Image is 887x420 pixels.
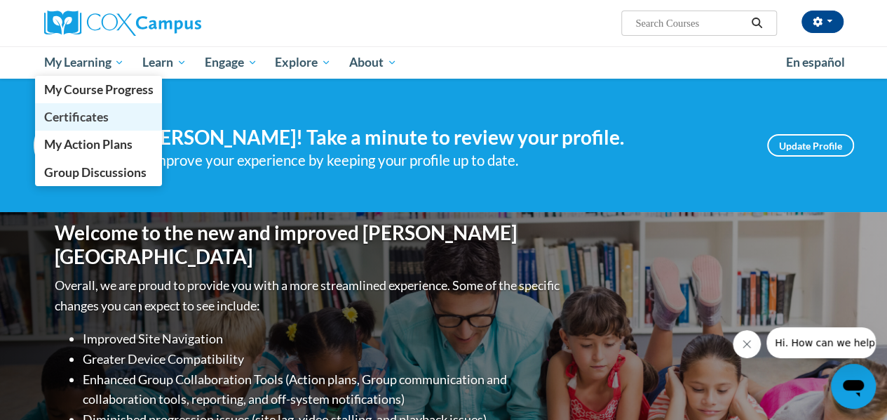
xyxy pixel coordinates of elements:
a: Explore [266,46,340,79]
img: Profile Image [34,114,97,177]
input: Search Courses [634,15,746,32]
h4: Hi [PERSON_NAME]! Take a minute to review your profile. [118,126,746,150]
p: Overall, we are proud to provide you with a more streamlined experience. Some of the specific cha... [55,275,563,316]
span: Explore [275,54,331,71]
span: Certificates [43,110,108,124]
a: Group Discussions [35,159,163,186]
span: My Learning [43,54,124,71]
a: My Action Plans [35,131,163,158]
div: Main menu [34,46,854,79]
a: Cox Campus [44,11,297,36]
li: Improved Site Navigation [83,329,563,349]
h1: Welcome to the new and improved [PERSON_NAME][GEOGRAPHIC_DATA] [55,221,563,268]
span: Learn [142,54,187,71]
a: Engage [196,46,266,79]
img: Cox Campus [44,11,201,36]
button: Account Settings [801,11,844,33]
span: En español [786,55,845,70]
span: About [349,54,397,71]
li: Enhanced Group Collaboration Tools (Action plans, Group communication and collaboration tools, re... [83,369,563,410]
a: Learn [133,46,196,79]
a: My Course Progress [35,76,163,103]
iframe: Close message [733,330,761,358]
a: About [340,46,406,79]
div: Help improve your experience by keeping your profile up to date. [118,149,746,172]
span: Engage [205,54,257,71]
span: My Course Progress [43,82,153,97]
span: Hi. How can we help? [8,10,114,21]
a: Certificates [35,103,163,131]
a: En español [777,48,854,77]
a: Update Profile [767,134,854,157]
a: My Learning [35,46,134,79]
span: Group Discussions [43,165,146,180]
span: My Action Plans [43,137,132,152]
button: Search [746,15,767,32]
iframe: Message from company [766,327,876,358]
li: Greater Device Compatibility [83,349,563,369]
iframe: Button to launch messaging window [831,364,876,409]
